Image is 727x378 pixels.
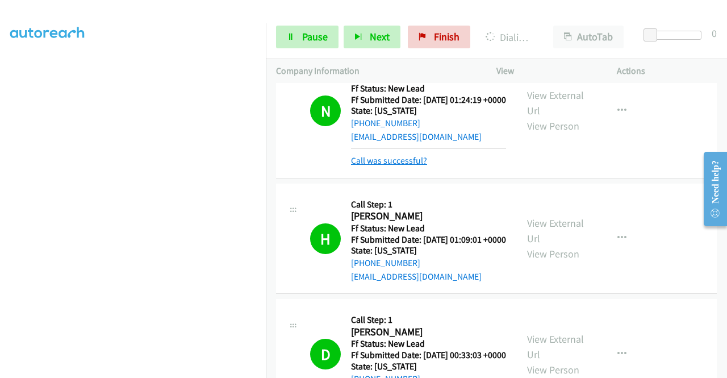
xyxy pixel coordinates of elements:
[276,26,339,48] a: Pause
[486,30,533,45] p: Dialing [PERSON_NAME]
[351,105,506,117] h5: State: [US_STATE]
[712,26,717,41] div: 0
[351,210,506,223] h2: [PERSON_NAME]
[351,271,482,282] a: [EMAIL_ADDRESS][DOMAIN_NAME]
[302,30,328,43] span: Pause
[351,83,506,94] h5: Ff Status: New Lead
[351,257,420,268] a: [PHONE_NUMBER]
[434,30,459,43] span: Finish
[351,94,506,106] h5: Ff Submitted Date: [DATE] 01:24:19 +0000
[617,64,717,78] p: Actions
[408,26,470,48] a: Finish
[344,26,400,48] button: Next
[351,131,482,142] a: [EMAIL_ADDRESS][DOMAIN_NAME]
[527,217,584,245] a: View External Url
[351,155,427,166] a: Call was successful?
[351,234,506,246] h5: Ff Submitted Date: [DATE] 01:09:01 +0000
[527,333,584,361] a: View External Url
[351,338,506,350] h5: Ff Status: New Lead
[310,339,341,369] h1: D
[276,64,476,78] p: Company Information
[351,361,506,372] h5: State: [US_STATE]
[351,314,506,326] h5: Call Step: 1
[649,31,701,40] div: Delay between calls (in seconds)
[351,350,506,361] h5: Ff Submitted Date: [DATE] 00:33:03 +0000
[527,119,579,132] a: View Person
[496,64,596,78] p: View
[695,144,727,234] iframe: Resource Center
[310,95,341,126] h1: N
[527,89,584,117] a: View External Url
[527,247,579,260] a: View Person
[351,326,506,339] h2: [PERSON_NAME]
[310,223,341,254] h1: H
[370,30,390,43] span: Next
[351,118,420,128] a: [PHONE_NUMBER]
[351,223,506,234] h5: Ff Status: New Lead
[553,26,624,48] button: AutoTab
[351,199,506,210] h5: Call Step: 1
[527,363,579,376] a: View Person
[351,245,506,256] h5: State: [US_STATE]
